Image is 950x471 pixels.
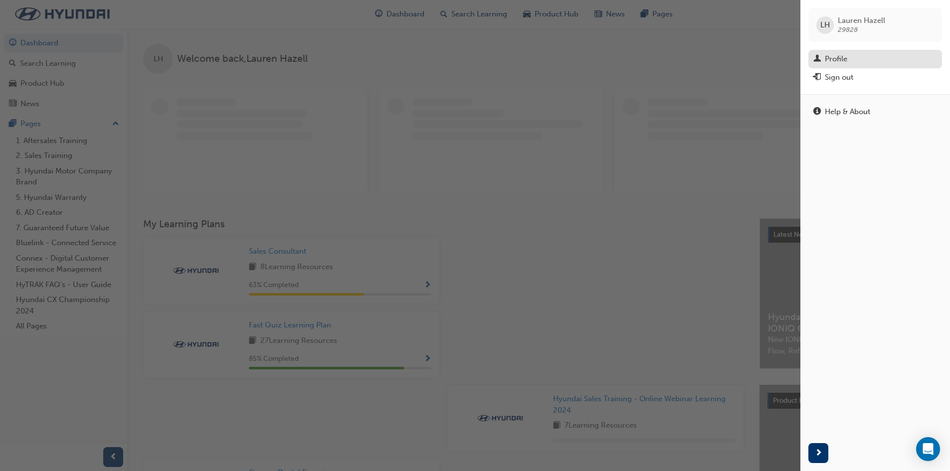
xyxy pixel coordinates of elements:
div: Help & About [825,106,870,118]
a: Profile [808,50,942,68]
span: next-icon [815,447,822,460]
span: 29828 [838,25,858,34]
div: Profile [825,53,847,65]
div: Sign out [825,72,853,83]
button: Sign out [808,68,942,87]
span: LH [820,19,830,31]
span: Lauren Hazell [838,16,885,25]
a: Help & About [808,103,942,121]
span: exit-icon [813,73,821,82]
span: man-icon [813,55,821,64]
span: info-icon [813,108,821,117]
div: Open Intercom Messenger [916,437,940,461]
